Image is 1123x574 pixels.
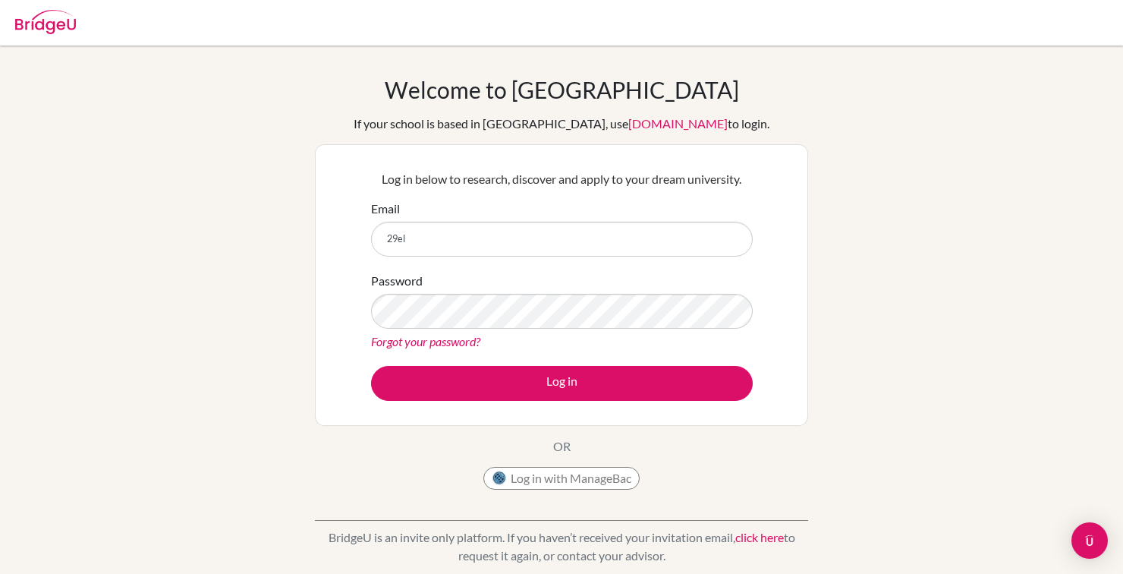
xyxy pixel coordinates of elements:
a: Forgot your password? [371,334,480,348]
div: If your school is based in [GEOGRAPHIC_DATA], use to login. [354,115,769,133]
label: Password [371,272,423,290]
img: Bridge-U [15,10,76,34]
p: OR [553,437,571,456]
h1: Welcome to [GEOGRAPHIC_DATA] [385,76,739,103]
div: Open Intercom Messenger [1071,522,1108,559]
p: Log in below to research, discover and apply to your dream university. [371,170,753,188]
p: BridgeU is an invite only platform. If you haven’t received your invitation email, to request it ... [315,528,808,565]
button: Log in with ManageBac [483,467,640,490]
button: Log in [371,366,753,401]
a: [DOMAIN_NAME] [628,116,728,131]
a: click here [735,530,784,544]
label: Email [371,200,400,218]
